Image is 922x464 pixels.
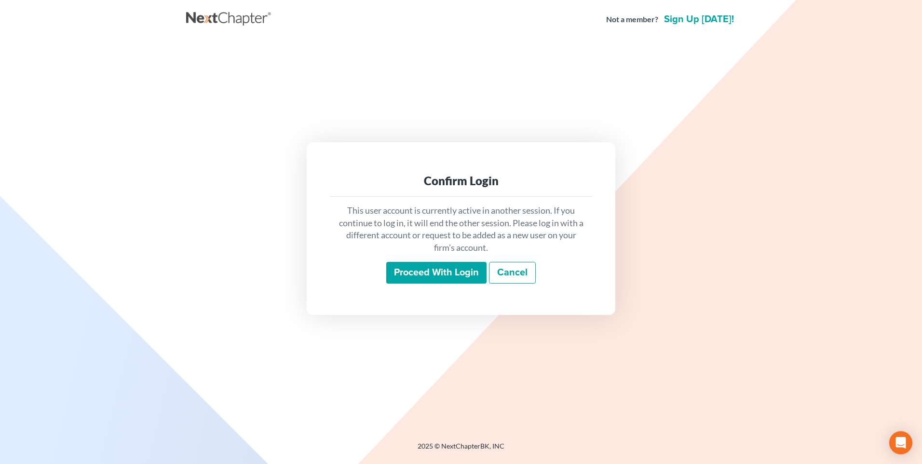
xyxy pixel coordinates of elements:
div: Confirm Login [338,173,584,189]
div: 2025 © NextChapterBK, INC [186,441,736,459]
div: Open Intercom Messenger [889,431,912,454]
strong: Not a member? [606,14,658,25]
a: Cancel [489,262,536,284]
p: This user account is currently active in another session. If you continue to log in, it will end ... [338,205,584,254]
a: Sign up [DATE]! [662,14,736,24]
input: Proceed with login [386,262,487,284]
